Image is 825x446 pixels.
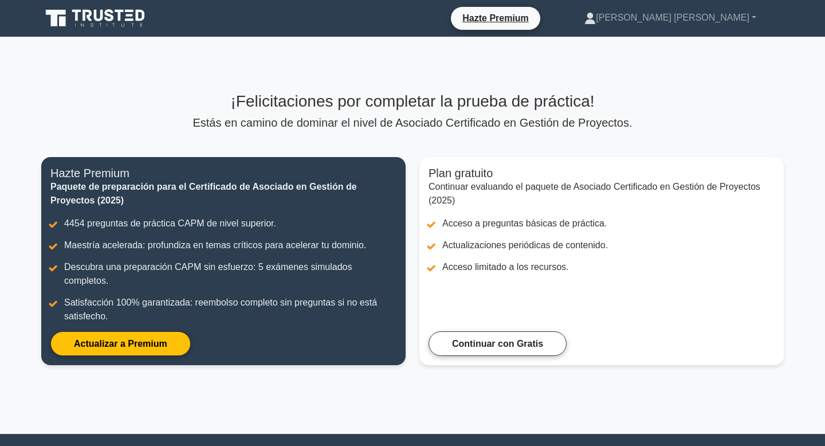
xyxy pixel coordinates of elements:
[429,331,567,356] a: Continuar con Gratis
[596,13,749,22] font: [PERSON_NAME] [PERSON_NAME]
[50,331,191,356] a: Actualizar a Premium
[231,92,595,110] font: ¡Felicitaciones por completar la prueba de práctica!
[455,11,536,25] a: Hazte Premium
[557,6,784,29] a: [PERSON_NAME] [PERSON_NAME]
[192,116,632,129] font: Estás en camino de dominar el nivel de Asociado Certificado en Gestión de Proyectos.
[462,13,529,23] font: Hazte Premium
